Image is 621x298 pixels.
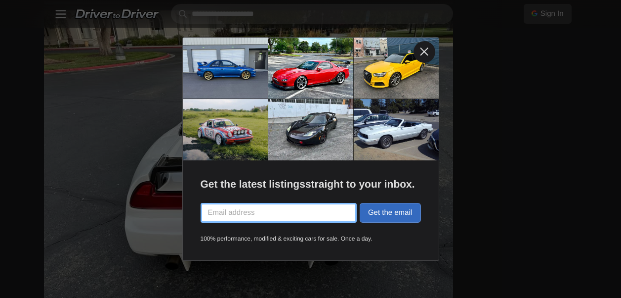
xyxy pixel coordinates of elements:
[360,203,421,223] button: Get the email
[201,178,421,191] h2: Get the latest listings straight to your inbox.
[201,203,357,223] input: Email address
[368,208,412,217] span: Get the email
[201,235,421,243] small: 100% performance, modified & exciting cars for sale. Once a day.
[183,38,439,161] img: cars cover photo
